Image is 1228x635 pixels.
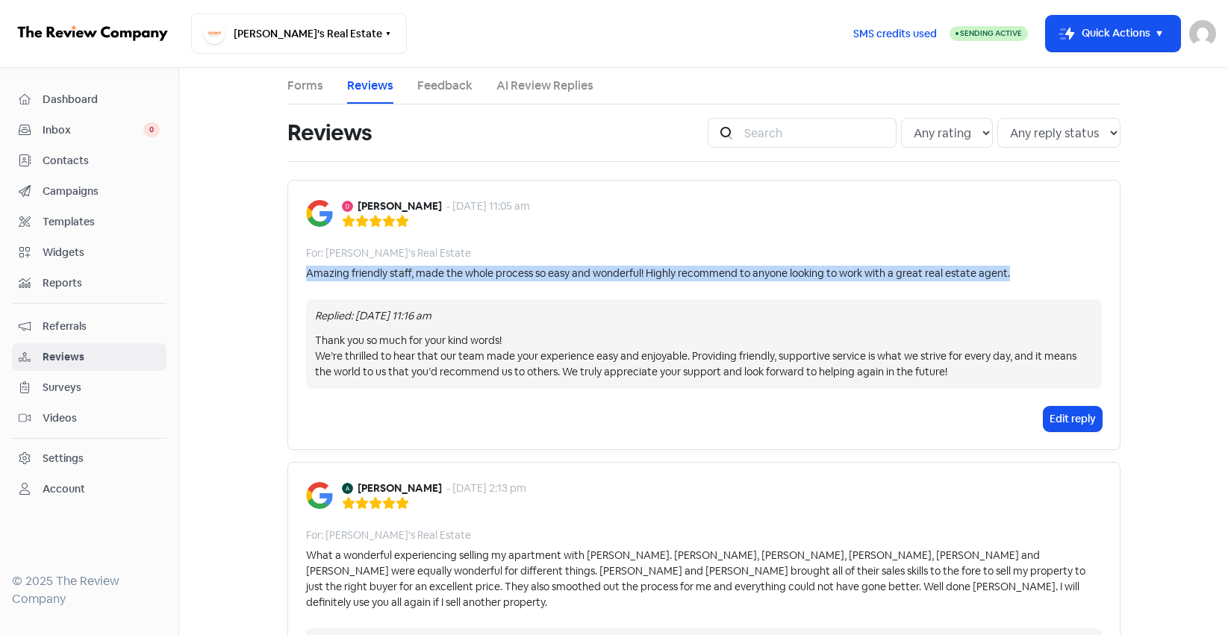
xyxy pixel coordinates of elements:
[853,26,937,42] span: SMS credits used
[43,122,143,138] span: Inbox
[12,404,166,432] a: Videos
[735,118,897,148] input: Search
[12,147,166,175] a: Contacts
[342,483,353,494] img: Avatar
[306,528,471,543] div: For: [PERSON_NAME]'s Real Estate
[306,482,333,509] img: Image
[12,475,166,503] a: Account
[1044,407,1102,431] button: Edit reply
[1046,16,1180,51] button: Quick Actions
[1189,20,1216,47] img: User
[306,245,471,261] div: For: [PERSON_NAME]'s Real Estate
[43,380,160,395] span: Surveys
[306,200,333,227] img: Image
[358,481,442,496] b: [PERSON_NAME]
[43,92,160,107] span: Dashboard
[12,343,166,371] a: Reviews
[43,275,160,291] span: Reports
[143,122,160,137] span: 0
[315,309,431,322] i: Replied: [DATE] 11:16 am
[960,28,1022,38] span: Sending Active
[496,77,593,95] a: AI Review Replies
[43,153,160,169] span: Contacts
[417,77,473,95] a: Feedback
[12,116,166,144] a: Inbox 0
[43,214,160,230] span: Templates
[841,25,950,40] a: SMS credits used
[43,349,160,365] span: Reviews
[12,374,166,401] a: Surveys
[12,86,166,113] a: Dashboard
[12,178,166,205] a: Campaigns
[446,481,526,496] div: - [DATE] 2:13 pm
[191,13,407,54] button: [PERSON_NAME]'s Real Estate
[358,198,442,214] b: [PERSON_NAME]
[12,269,166,297] a: Reports
[43,319,160,334] span: Referrals
[12,208,166,236] a: Templates
[446,198,530,214] div: - [DATE] 11:05 am
[43,481,85,497] div: Account
[306,548,1102,610] div: What a wonderful experiencing selling my apartment with [PERSON_NAME]. [PERSON_NAME], [PERSON_NAM...
[12,313,166,340] a: Referrals
[12,445,166,472] a: Settings
[43,245,160,260] span: Widgets
[43,451,84,466] div: Settings
[43,410,160,426] span: Videos
[315,333,1093,380] div: Thank you so much for your kind words! We’re thrilled to hear that our team made your experience ...
[306,266,1010,281] div: Amazing friendly staff, made the whole process so easy and wonderful! Highly recommend to anyone ...
[347,77,393,95] a: Reviews
[287,77,323,95] a: Forms
[950,25,1028,43] a: Sending Active
[12,239,166,266] a: Widgets
[43,184,160,199] span: Campaigns
[287,109,373,157] h1: Reviews
[12,572,166,608] div: © 2025 The Review Company
[342,201,353,212] img: Avatar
